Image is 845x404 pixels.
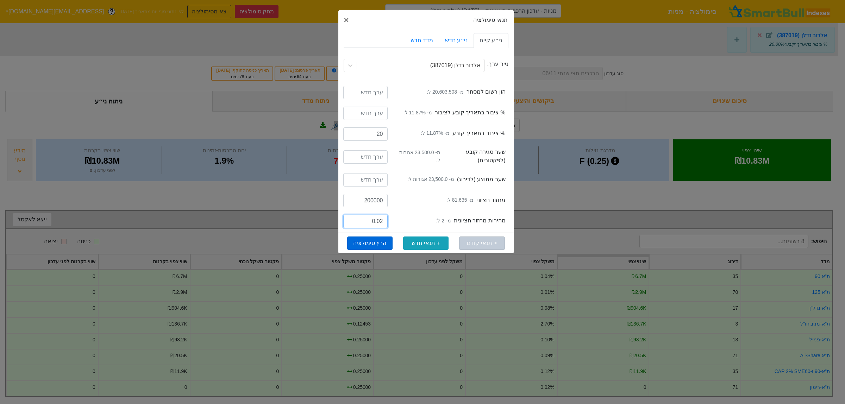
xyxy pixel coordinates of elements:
[427,88,463,96] small: מ- 20,603,508 ל:
[436,217,451,225] small: מ- 2 ל:
[474,33,508,48] a: ני״ע קיים
[347,236,393,250] button: הרץ סימולציה
[433,216,505,225] label: מהירות מחזור חציונית
[343,127,388,141] input: ערך חדש
[343,173,388,187] input: ערך חדש
[338,10,514,30] div: תנאי סימולציה
[403,236,449,250] button: + תנאי חדש
[424,88,505,96] label: הון רשום למסחר
[459,236,505,250] button: < תנאי קודם
[487,60,508,68] label: נייר ערך:
[407,176,454,183] small: מ- 23,500.0 אגורות ל:
[403,109,432,116] small: מ- 11.87% ל:
[344,15,349,25] span: ×
[430,61,481,70] div: אלרוב נדלן (387019)
[418,129,505,138] label: % ציבור בתאריך קובע
[343,107,388,120] input: ערך חדש
[405,33,439,48] a: מדד חדש
[343,215,388,228] input: ערך חדש
[396,148,506,165] label: שער סגירה קובע (לפקטורים)
[446,196,474,204] small: מ- 81,635 ל:
[421,130,450,137] small: מ- 11.87% ל:
[343,86,388,99] input: ערך חדש
[405,175,505,184] label: שער ממוצע (לדירוג)
[343,194,388,207] input: ערך חדש
[343,150,388,164] input: ערך חדש
[401,108,506,117] label: % ציבור בתאריך קובע לציבור
[444,196,506,204] label: מחזור חציוני
[439,33,474,48] a: ני״ע חדש
[399,149,441,164] small: מ- 23,500.0 אגורות ל:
